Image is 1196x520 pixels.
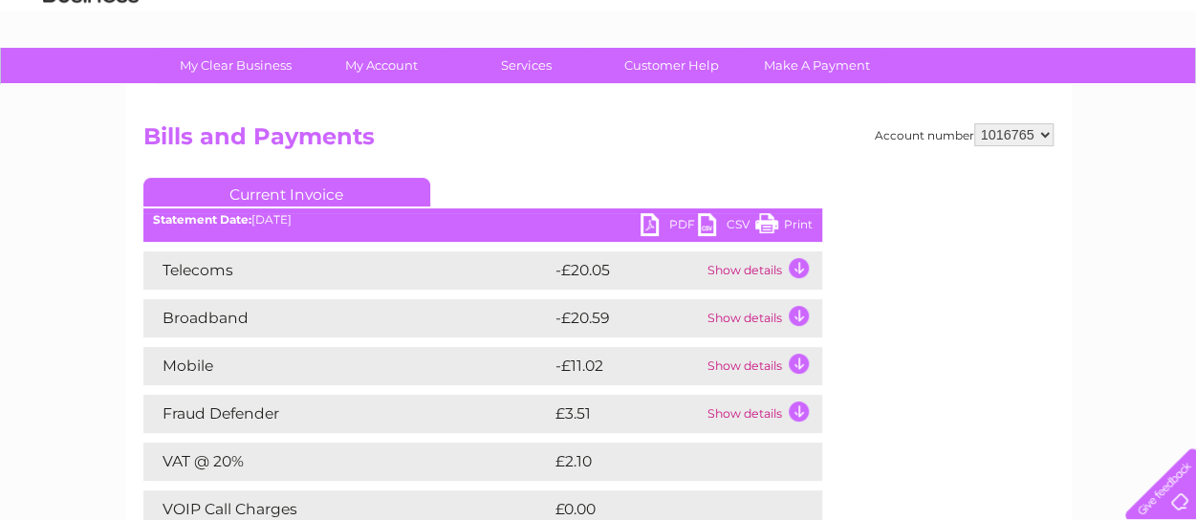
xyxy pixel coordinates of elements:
[551,251,703,290] td: -£20.05
[1069,81,1116,96] a: Contact
[703,347,822,385] td: Show details
[551,299,703,337] td: -£20.59
[153,212,251,227] b: Statement Date:
[1133,81,1178,96] a: Log out
[703,299,822,337] td: Show details
[593,48,750,83] a: Customer Help
[143,395,551,433] td: Fraud Defender
[1030,81,1057,96] a: Blog
[447,48,605,83] a: Services
[836,10,968,33] a: 0333 014 3131
[755,213,813,241] a: Print
[143,347,551,385] td: Mobile
[143,213,822,227] div: [DATE]
[907,81,949,96] a: Energy
[143,443,551,481] td: VAT @ 20%
[143,123,1054,160] h2: Bills and Payments
[859,81,896,96] a: Water
[698,213,755,241] a: CSV
[551,347,703,385] td: -£11.02
[703,251,822,290] td: Show details
[551,395,703,433] td: £3.51
[42,50,140,108] img: logo.png
[302,48,460,83] a: My Account
[143,299,551,337] td: Broadband
[738,48,896,83] a: Make A Payment
[147,11,1051,93] div: Clear Business is a trading name of Verastar Limited (registered in [GEOGRAPHIC_DATA] No. 3667643...
[875,123,1054,146] div: Account number
[143,178,430,206] a: Current Invoice
[551,443,775,481] td: £2.10
[641,213,698,241] a: PDF
[157,48,315,83] a: My Clear Business
[143,251,551,290] td: Telecoms
[703,395,822,433] td: Show details
[961,81,1018,96] a: Telecoms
